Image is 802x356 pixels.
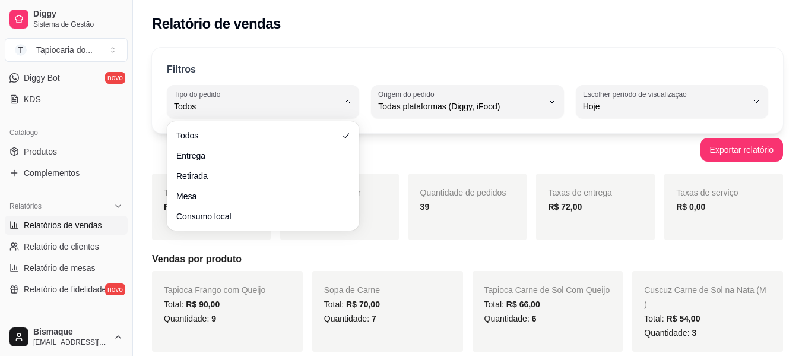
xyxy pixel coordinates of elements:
[24,283,106,295] span: Relatório de fidelidade
[583,89,690,99] label: Escolher período de visualização
[372,314,376,323] span: 7
[164,202,209,212] strong: R$ 1.021,00
[378,100,542,112] span: Todas plataformas (Diggy, iFood)
[24,241,99,253] span: Relatório de clientes
[33,327,109,338] span: Bismaque
[24,219,102,231] span: Relatórios de vendas
[176,130,338,141] span: Todos
[324,314,376,323] span: Quantidade:
[420,188,506,197] span: Quantidade de pedidos
[378,89,438,99] label: Origem do pedido
[644,285,766,309] span: Cuscuz Carne de Sol na Nata (M )
[548,202,582,212] strong: R$ 72,00
[24,93,41,105] span: KDS
[15,44,27,56] span: T
[667,314,700,323] span: R$ 54,00
[24,72,60,84] span: Diggy Bot
[176,210,338,222] span: Consumo local
[506,300,540,309] span: R$ 66,00
[324,300,380,309] span: Total:
[5,38,128,62] button: Select a team
[24,262,96,274] span: Relatório de mesas
[484,285,610,295] span: Tapioca Carne de Sol Com Queijo
[420,202,430,212] strong: 39
[164,285,265,295] span: Tapioca Frango com Queijo
[292,188,361,212] span: Média de valor por transação
[186,300,220,309] span: R$ 90,00
[484,314,537,323] span: Quantidade:
[164,300,220,309] span: Total:
[176,190,338,202] span: Mesa
[9,201,42,211] span: Relatórios
[167,62,196,77] p: Filtros
[583,100,747,112] span: Hoje
[33,9,123,20] span: Diggy
[174,89,224,99] label: Tipo do pedido
[24,146,57,157] span: Produtos
[36,44,93,56] div: Tapiocaria do ...
[548,188,611,197] span: Taxas de entrega
[484,300,540,309] span: Total:
[33,20,123,29] span: Sistema de Gestão
[5,123,128,142] div: Catálogo
[692,328,696,338] span: 3
[5,313,128,332] div: Gerenciar
[176,150,338,162] span: Entrega
[24,167,80,179] span: Complementos
[324,285,380,295] span: Sopa de Carne
[644,314,700,323] span: Total:
[700,138,783,162] button: Exportar relatório
[152,252,783,266] h5: Vendas por produto
[211,314,216,323] span: 9
[676,188,738,197] span: Taxas de serviço
[164,314,216,323] span: Quantidade:
[33,338,109,347] span: [EMAIL_ADDRESS][DOMAIN_NAME]
[174,100,338,112] span: Todos
[176,170,338,182] span: Retirada
[644,328,696,338] span: Quantidade:
[532,314,537,323] span: 6
[164,188,213,197] span: Total vendido
[346,300,380,309] span: R$ 70,00
[676,202,705,212] strong: R$ 0,00
[152,14,281,33] h2: Relatório de vendas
